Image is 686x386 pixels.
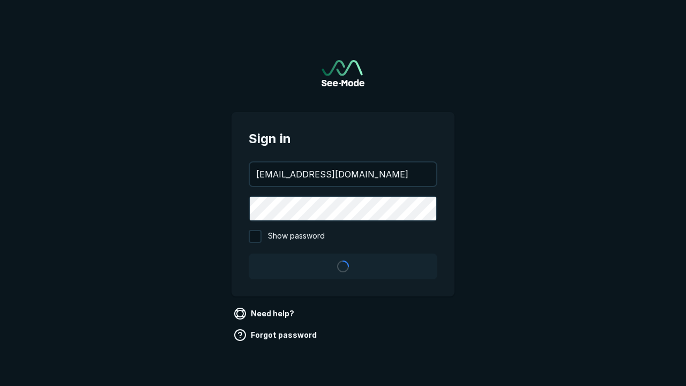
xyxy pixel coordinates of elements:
a: Go to sign in [322,60,364,86]
span: Sign in [249,129,437,149]
img: See-Mode Logo [322,60,364,86]
span: Show password [268,230,325,243]
a: Need help? [232,305,299,322]
input: your@email.com [250,162,436,186]
a: Forgot password [232,326,321,344]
